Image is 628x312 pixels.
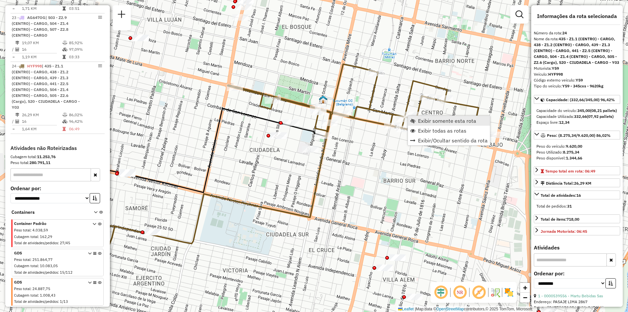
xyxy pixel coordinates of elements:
[396,306,534,312] div: Map data © contributors,© 2025 TomTom, Microsoft
[27,64,42,68] span: HYF998
[541,193,581,198] span: Total de atividades:
[605,278,616,288] button: Ordem crescente
[62,55,66,59] i: Tempo total em rota
[115,8,128,23] a: Nova sessão e pesquisa
[541,216,579,222] div: Total de itens:
[69,126,102,132] td: 06:49
[22,40,62,46] td: 19,07 KM
[29,160,50,165] strong: 280.791,11
[60,241,70,245] span: 27/45
[38,264,39,268] span: :
[22,126,62,132] td: 1,64 KM
[576,78,583,83] strong: Y59
[60,270,73,275] span: 15/112
[562,30,567,35] strong: 24
[14,293,38,298] span: Cubagem total
[418,118,476,123] span: Exibir somente esta rota
[32,257,53,262] span: 251.864,77
[545,169,595,174] span: Tempo total em rota: 06:49
[534,269,620,277] label: Ordenar por:
[534,13,620,19] h4: Informações da rota selecionada
[40,264,58,268] span: 10.083,05
[12,46,15,53] td: /
[534,65,620,71] div: Motorista:
[32,286,50,291] span: 24.887,75
[30,228,31,232] span: :
[562,83,603,88] strong: Y59 - 345cxs - 9620kg
[536,149,618,155] div: Peso Utilizado:
[534,227,620,235] a: Jornada Motorista: 06:45
[11,209,85,216] span: Containers
[451,18,467,25] div: Atividade não roteirizada - Tita Express S. A. S.
[566,156,582,160] strong: 1.344,66
[62,47,67,51] i: % de utilização da cubagem
[38,293,39,298] span: :
[60,299,68,304] span: 1/13
[12,126,15,132] td: =
[436,307,464,311] a: OpenStreetMap
[12,64,80,110] span: 24 -
[490,132,507,138] div: Atividade não roteirizada - Caceres Claudia
[576,193,581,198] strong: 16
[408,126,490,136] li: Exibir todas as rotas
[235,4,252,10] div: Atividade não roteirizada - BELTRAN BENITA DEL VALLE
[577,108,590,113] strong: 345,00
[10,184,105,192] label: Ordenar por:
[398,307,414,311] a: Leaflet
[490,287,500,298] img: Fluxo de ruas
[132,35,149,41] div: Atividade não roteirizada - BERTRAND marcelo
[534,36,619,65] strong: 435 - Z1.1 (CENTRO) - CARGO, 438 - Z1.2 (CENTRO) - CARGO, 439 - Z1.3 (CENTRO) - CARGO, 441 - Z2.5...
[119,169,136,176] div: Atividade não roteirizada - Palavecino
[534,131,620,139] a: Peso: (8.275,34/9.620,00) 86,02%
[22,112,62,118] td: 26,29 KM
[93,281,96,305] i: Opções
[546,97,615,102] span: Capacidade: (332,66/345,00) 96,42%
[548,72,563,77] strong: HYF998
[534,166,620,175] a: Tempo total em rota: 06:49
[90,193,100,203] button: Ordem crescente
[566,144,582,149] strong: 9.620,00
[471,284,487,300] span: Exibir rótulo
[270,132,287,139] div: Atividade não roteirizada - SABBAG ELENA
[415,307,416,311] span: |
[14,264,38,268] span: Cubagem total
[389,254,406,261] div: Atividade não roteirizada - ACOSTA EMMANUEL
[534,201,620,212] div: Total de atividades:16
[14,279,85,285] span: GDS
[22,118,62,125] td: 16
[40,234,52,239] span: 162,29
[559,120,569,125] strong: 12,34
[534,77,620,83] div: Código externo veículo:
[567,217,579,222] strong: 718,00
[534,71,620,77] div: Veículo:
[10,160,105,166] div: Peso total:
[433,284,449,300] span: Ocultar deslocamento
[12,5,15,12] td: =
[10,145,105,151] h4: Atividades não Roteirizadas
[14,228,30,232] span: Peso total
[69,112,102,118] td: 86,02%
[534,83,620,89] div: Tipo do veículo:
[98,15,102,19] em: Opções
[145,229,161,235] div: Atividade não roteirizada - LUNA EMILIA ANALIA
[406,294,423,300] div: Atividade não roteirizada - PENALOZA SOFIA
[22,54,62,60] td: 1,19 KM
[14,234,38,239] span: Cubagem total
[418,138,488,143] span: Exibir/Ocultar sentido da rota
[536,119,618,125] div: Espaço livre:
[590,108,617,113] strong: (08,21 pallets)
[319,95,327,104] img: UDC - Tucuman
[534,95,620,104] a: Capacidade: (332,66/345,00) 96,42%
[12,54,15,60] td: =
[376,265,393,271] div: Atividade não roteirizada - LUGUENZE SRL
[574,114,587,119] strong: 332,66
[536,155,618,161] div: Peso disponível:
[513,8,526,21] a: Exibir filtros
[27,15,45,20] span: AG647OG
[30,286,31,291] span: :
[536,114,618,119] div: Capacidade Utilizada:
[14,270,58,275] span: Total de atividades/pedidos
[536,203,618,209] div: Total de pedidos:
[523,284,527,292] span: +
[541,229,587,234] div: Jornada Motorista: 06:45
